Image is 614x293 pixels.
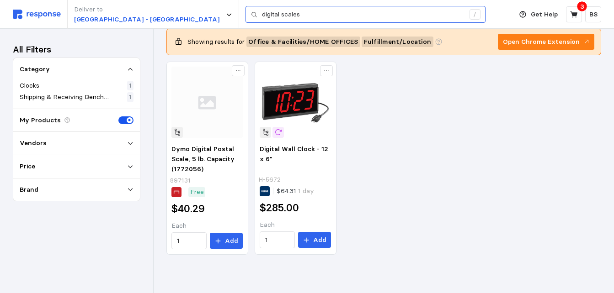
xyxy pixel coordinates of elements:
[262,6,465,23] input: Search for a product name or SKU
[171,221,243,231] p: Each
[129,81,132,91] p: 1
[13,43,51,56] h3: All Filters
[580,1,584,11] p: 3
[298,232,331,248] button: Add
[248,37,358,47] span: Office & Facilities / HOME OFFICES
[20,81,39,91] p: Clocks
[20,185,38,195] p: Brand
[260,220,331,230] p: Each
[470,9,481,20] div: /
[171,67,243,138] img: svg%3e
[187,37,245,47] p: Showing results for
[260,67,331,138] img: H-5672
[503,37,580,47] p: Open Chrome Extension
[225,236,238,246] p: Add
[170,176,191,186] p: 897131
[258,175,281,185] p: H-5672
[20,138,47,148] p: Vendors
[20,64,50,74] p: Category
[514,6,563,23] button: Get Help
[190,187,204,197] p: Free
[171,202,205,216] h2: $40.29
[585,6,601,22] button: BS
[13,10,61,19] img: svg%3e
[74,15,219,25] p: [GEOGRAPHIC_DATA] - [GEOGRAPHIC_DATA]
[260,201,299,215] h2: $285.00
[589,10,598,20] p: BS
[20,162,35,172] p: Price
[129,92,132,102] p: 1
[20,92,125,102] p: Shipping & Receiving Bench Scales
[277,186,314,196] p: $64.31
[171,145,235,173] span: Dymo Digital Postal Scale, 5 lb. Capacity (1772056)
[74,5,219,15] p: Deliver to
[265,232,290,248] input: Qty
[177,233,202,249] input: Qty
[364,37,431,47] span: Fulfillment / Location
[313,235,326,245] p: Add
[498,34,594,50] button: Open Chrome Extension
[296,187,314,195] span: 1 day
[531,10,558,20] p: Get Help
[210,233,243,249] button: Add
[260,145,328,163] span: Digital Wall Clock - 12 x 6"
[20,115,61,126] p: My Products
